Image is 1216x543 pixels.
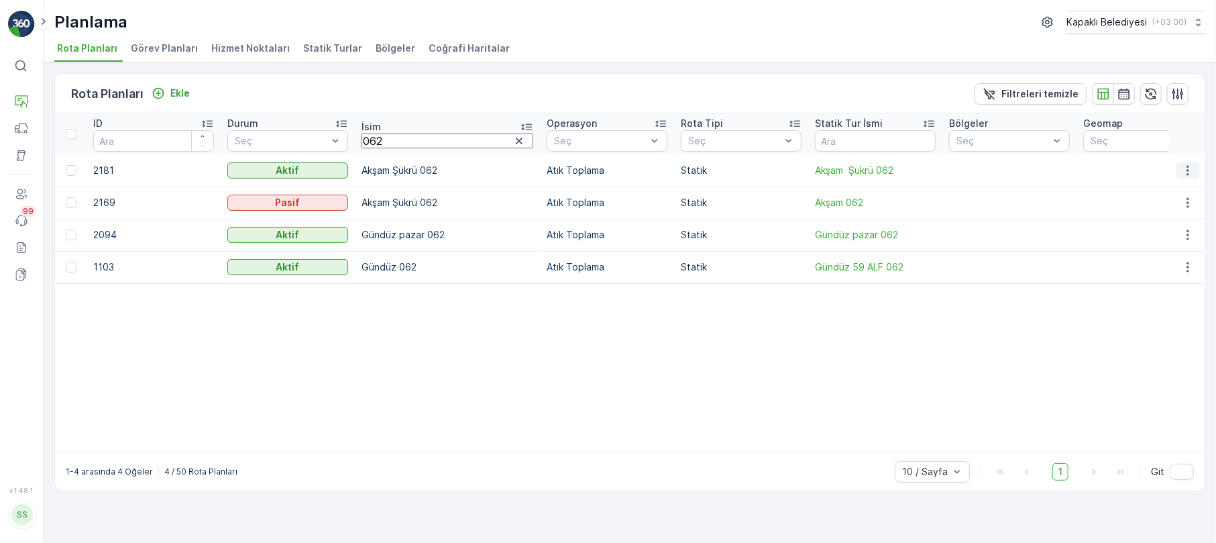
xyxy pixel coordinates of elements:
p: ID [93,117,103,130]
span: Statik Turlar [303,42,362,55]
span: Hizmet Noktaları [211,42,290,55]
p: 1-4 arasında 4 Öğeler [66,466,153,477]
p: Geomap [1083,117,1123,130]
input: Ara [93,130,214,152]
p: Seç [1091,134,1183,148]
button: Ekle [146,85,195,101]
span: Bölgeler [376,42,415,55]
button: Kapaklı Belediyesi(+03:00) [1066,11,1205,34]
span: v 1.48.1 [8,487,35,495]
p: Seç [235,134,327,148]
button: Pasif [227,195,348,211]
p: Durum [227,117,258,130]
button: SS [8,497,35,532]
td: Gündüz pazar 062 [355,219,540,251]
p: 99 [23,206,34,217]
p: Statik Tur İsmi [815,117,883,130]
div: Toggle Row Selected [66,230,76,240]
p: Rota Planları [71,85,144,103]
p: Seç [554,134,647,148]
button: Aktif [227,162,348,179]
span: 1 [1052,463,1068,481]
p: Pasif [276,196,300,209]
div: Toggle Row Selected [66,262,76,273]
td: 2181 [87,154,221,187]
td: Statik [674,154,808,187]
td: Akşam Şükrü 062 [355,154,540,187]
p: Aktif [276,260,300,274]
button: Aktif [227,259,348,275]
p: Seç [688,134,781,148]
p: Bölgeler [949,117,988,130]
td: Akşam Şükrü 062 [355,187,540,219]
td: Statik [674,187,808,219]
p: Operasyon [547,117,597,130]
span: Görev Planları [131,42,198,55]
img: logo [8,11,35,38]
p: Planlama [54,11,127,33]
td: 2094 [87,219,221,251]
span: Git [1151,465,1164,479]
span: Rota Planları [57,42,117,55]
p: İsim [362,120,381,134]
p: Rota Tipi [681,117,723,130]
a: Gündüz pazar 062 [815,228,936,242]
button: Aktif [227,227,348,243]
div: Toggle Row Selected [66,165,76,176]
td: Gündüz 062 [355,251,540,283]
td: 1103 [87,251,221,283]
div: SS [11,504,33,526]
input: Ara [815,130,936,152]
div: Toggle Row Selected [66,197,76,208]
td: 2169 [87,187,221,219]
td: Atık Toplama [540,219,674,251]
p: 4 / 50 Rota Planları [164,466,237,477]
p: Filtreleri temizle [1001,87,1079,101]
button: Filtreleri temizle [975,83,1087,105]
td: Atık Toplama [540,187,674,219]
a: Gündüz 59 ALF 062 [815,260,936,274]
td: Statik [674,251,808,283]
p: Aktif [276,164,300,177]
p: Ekle [170,87,190,100]
p: Seç [956,134,1049,148]
td: Statik [674,219,808,251]
a: 99 [8,207,35,234]
a: Akşam 062 [815,196,936,209]
p: Kapaklı Belediyesi [1066,15,1147,29]
p: Aktif [276,228,300,242]
a: Akşam Şükrü 062 [815,164,936,177]
td: Atık Toplama [540,154,674,187]
span: Coğrafi Haritalar [429,42,510,55]
td: Atık Toplama [540,251,674,283]
p: ( +03:00 ) [1152,17,1186,28]
input: Ara [362,134,533,148]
